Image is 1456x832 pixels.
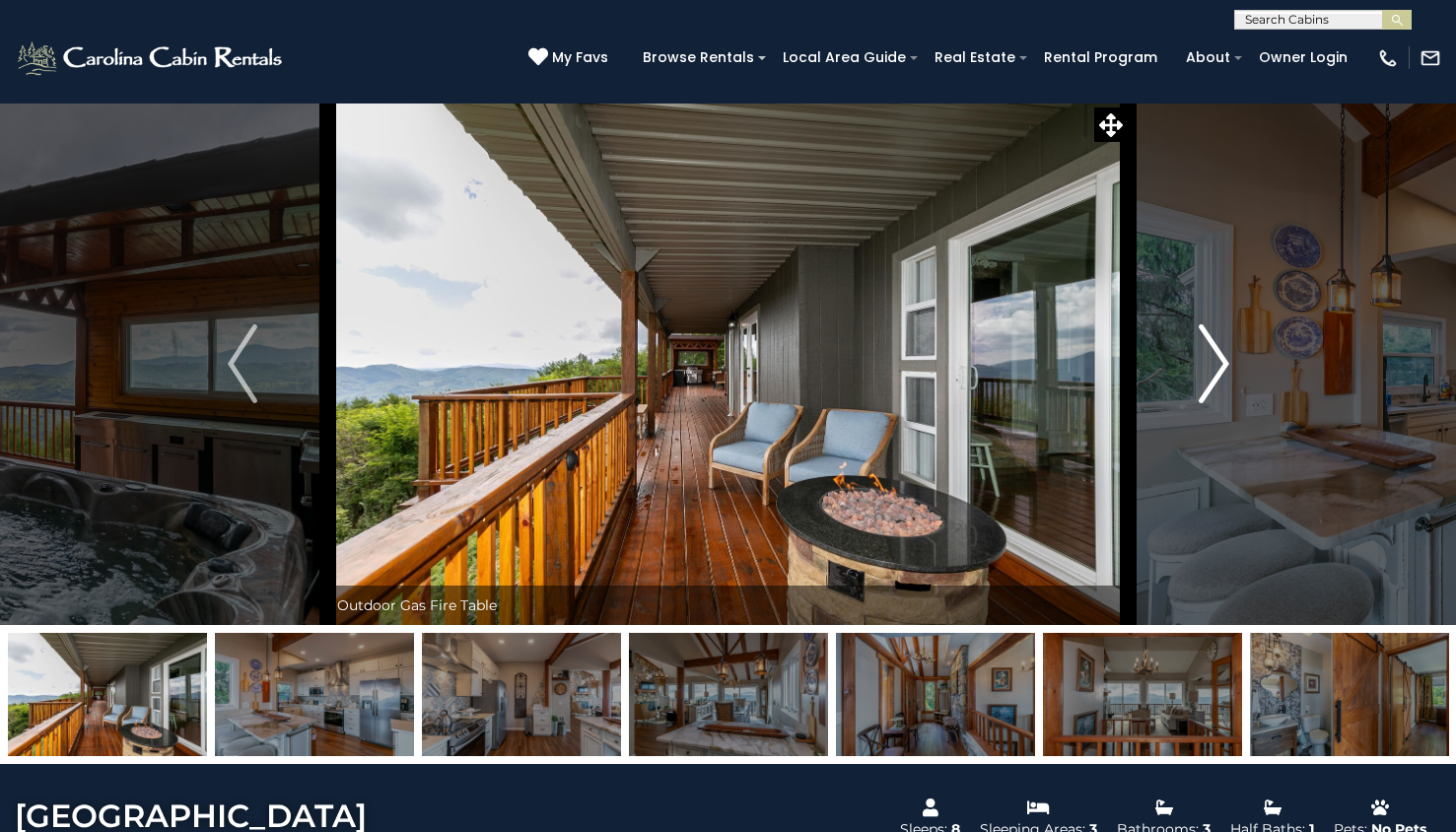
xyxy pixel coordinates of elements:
[633,42,764,73] a: Browse Rentals
[1420,47,1441,69] img: mail-regular-white.png
[157,103,327,625] button: Previous
[925,42,1025,73] a: Real Estate
[422,633,621,756] img: 167137422
[629,633,828,756] img: 167137423
[1250,633,1449,756] img: 167137427
[552,47,608,68] span: My Favs
[1199,324,1228,403] img: arrow
[15,38,288,78] img: White-1-2.png
[215,633,414,756] img: 167137420
[1377,47,1399,69] img: phone-regular-white.png
[1249,42,1357,73] a: Owner Login
[8,633,207,756] img: 167137401
[773,42,916,73] a: Local Area Guide
[1043,633,1242,756] img: 167137426
[1129,103,1299,625] button: Next
[228,324,257,403] img: arrow
[528,47,613,69] a: My Favs
[836,633,1035,756] img: 167137424
[1034,42,1167,73] a: Rental Program
[1176,42,1240,73] a: About
[327,586,1128,625] div: Outdoor Gas Fire Table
